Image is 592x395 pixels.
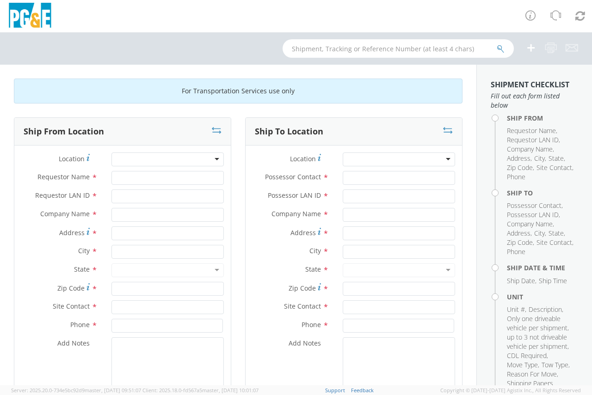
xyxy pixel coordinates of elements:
[507,145,553,153] span: Company Name
[549,154,565,163] li: ,
[284,302,321,310] span: Site Contact
[271,209,321,218] span: Company Name
[35,191,90,200] span: Requestor LAN ID
[507,247,525,256] span: Phone
[309,246,321,255] span: City
[255,127,323,136] h3: Ship To Location
[507,305,526,314] li: ,
[507,314,576,351] li: ,
[325,387,345,394] a: Support
[534,229,546,238] li: ,
[305,265,321,273] span: State
[57,339,90,347] span: Add Notes
[491,91,578,110] span: Fill out each form listed below
[507,351,547,360] span: CDL Required
[542,360,568,369] span: Tow Type
[507,238,533,247] span: Zip Code
[59,228,85,237] span: Address
[37,172,90,181] span: Requestor Name
[40,209,90,218] span: Company Name
[507,135,560,145] li: ,
[351,387,374,394] a: Feedback
[549,154,564,163] span: State
[536,238,573,247] li: ,
[539,276,567,285] span: Ship Time
[14,79,462,103] div: For Transportation Services use only
[440,387,581,394] span: Copyright © [DATE]-[DATE] Agistix Inc., All Rights Reserved
[507,360,538,369] span: Move Type
[536,163,572,172] span: Site Contact
[507,154,530,163] span: Address
[59,154,85,163] span: Location
[507,135,559,144] span: Requestor LAN ID
[289,339,321,347] span: Add Notes
[529,305,563,314] li: ,
[265,172,321,181] span: Possessor Contact
[283,39,514,58] input: Shipment, Tracking or Reference Number (at least 4 chars)
[302,320,321,329] span: Phone
[507,305,525,314] span: Unit #
[507,115,578,122] h4: Ship From
[507,154,532,163] li: ,
[507,172,525,181] span: Phone
[507,276,535,285] span: Ship Date
[74,265,90,273] span: State
[507,163,533,172] span: Zip Code
[290,154,316,163] span: Location
[507,314,569,351] span: Only one driveable vehicle per shipment, up to 3 not driveable vehicle per shipment
[507,189,578,196] h4: Ship To
[78,246,90,255] span: City
[7,3,53,30] img: pge-logo-06675f144f4cfa6a6814.png
[11,387,141,394] span: Server: 2025.20.0-734e5bc92d9
[507,229,530,237] span: Address
[491,79,569,90] strong: Shipment Checklist
[549,229,564,237] span: State
[507,264,578,271] h4: Ship Date & Time
[142,387,259,394] span: Client: 2025.18.0-fd567a5
[202,387,259,394] span: master, [DATE] 10:01:07
[24,127,104,136] h3: Ship From Location
[53,302,90,310] span: Site Contact
[507,351,548,360] li: ,
[290,228,316,237] span: Address
[507,370,557,378] span: Reason For Move
[507,229,532,238] li: ,
[507,360,539,370] li: ,
[507,276,536,286] li: ,
[507,219,553,228] span: Company Name
[268,191,321,200] span: Possessor LAN ID
[289,284,316,292] span: Zip Code
[507,238,534,247] li: ,
[507,293,578,300] h4: Unit
[542,360,570,370] li: ,
[85,387,141,394] span: master, [DATE] 09:51:07
[507,126,556,135] span: Requestor Name
[507,219,554,229] li: ,
[70,320,90,329] span: Phone
[507,210,560,219] li: ,
[507,163,534,172] li: ,
[549,229,565,238] li: ,
[534,229,545,237] span: City
[507,201,563,210] li: ,
[507,145,554,154] li: ,
[507,210,559,219] span: Possessor LAN ID
[534,154,545,163] span: City
[507,126,557,135] li: ,
[536,238,572,247] span: Site Contact
[536,163,573,172] li: ,
[534,154,546,163] li: ,
[507,370,558,379] li: ,
[529,305,562,314] span: Description
[57,284,85,292] span: Zip Code
[507,201,561,210] span: Possessor Contact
